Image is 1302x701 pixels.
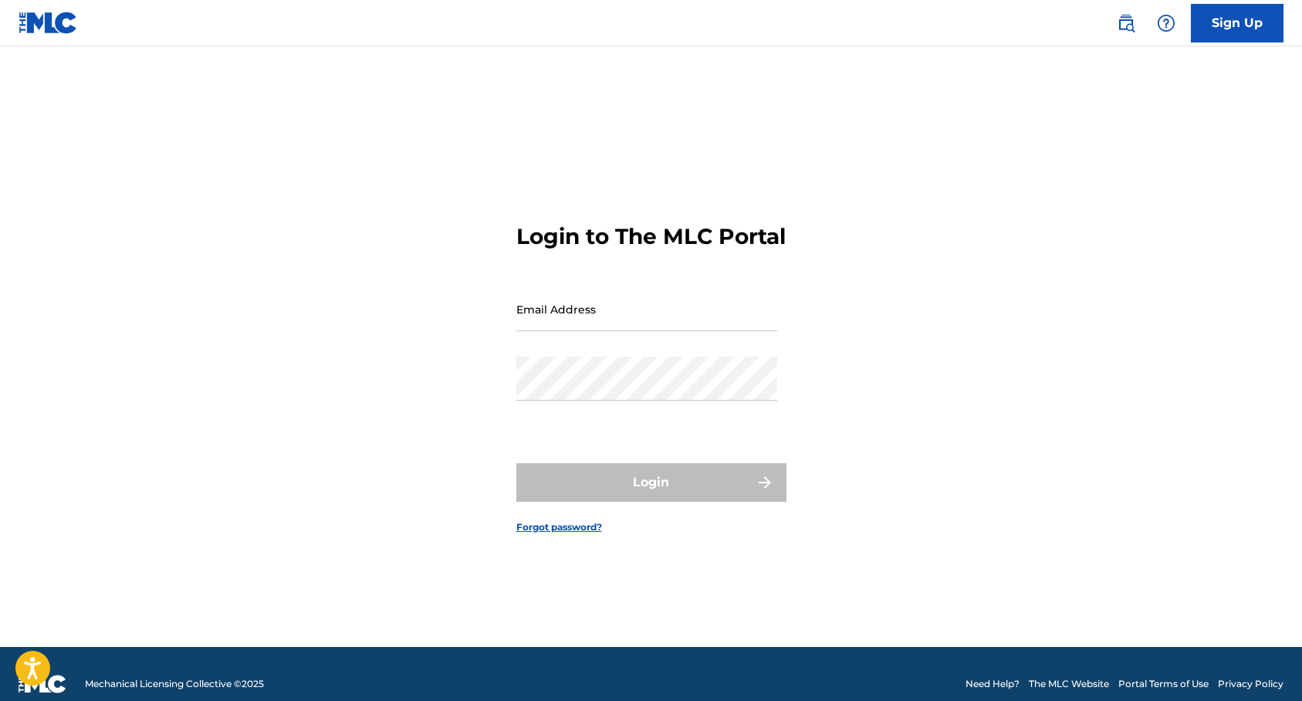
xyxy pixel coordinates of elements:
a: Portal Terms of Use [1118,677,1209,691]
img: help [1157,14,1175,32]
div: Help [1151,8,1182,39]
a: Public Search [1111,8,1141,39]
img: MLC Logo [19,12,78,34]
img: logo [19,675,66,693]
a: Forgot password? [516,520,602,534]
a: The MLC Website [1029,677,1109,691]
a: Privacy Policy [1218,677,1283,691]
a: Sign Up [1191,4,1283,42]
h3: Login to The MLC Portal [516,223,786,250]
a: Need Help? [966,677,1020,691]
img: search [1117,14,1135,32]
span: Mechanical Licensing Collective © 2025 [85,677,264,691]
